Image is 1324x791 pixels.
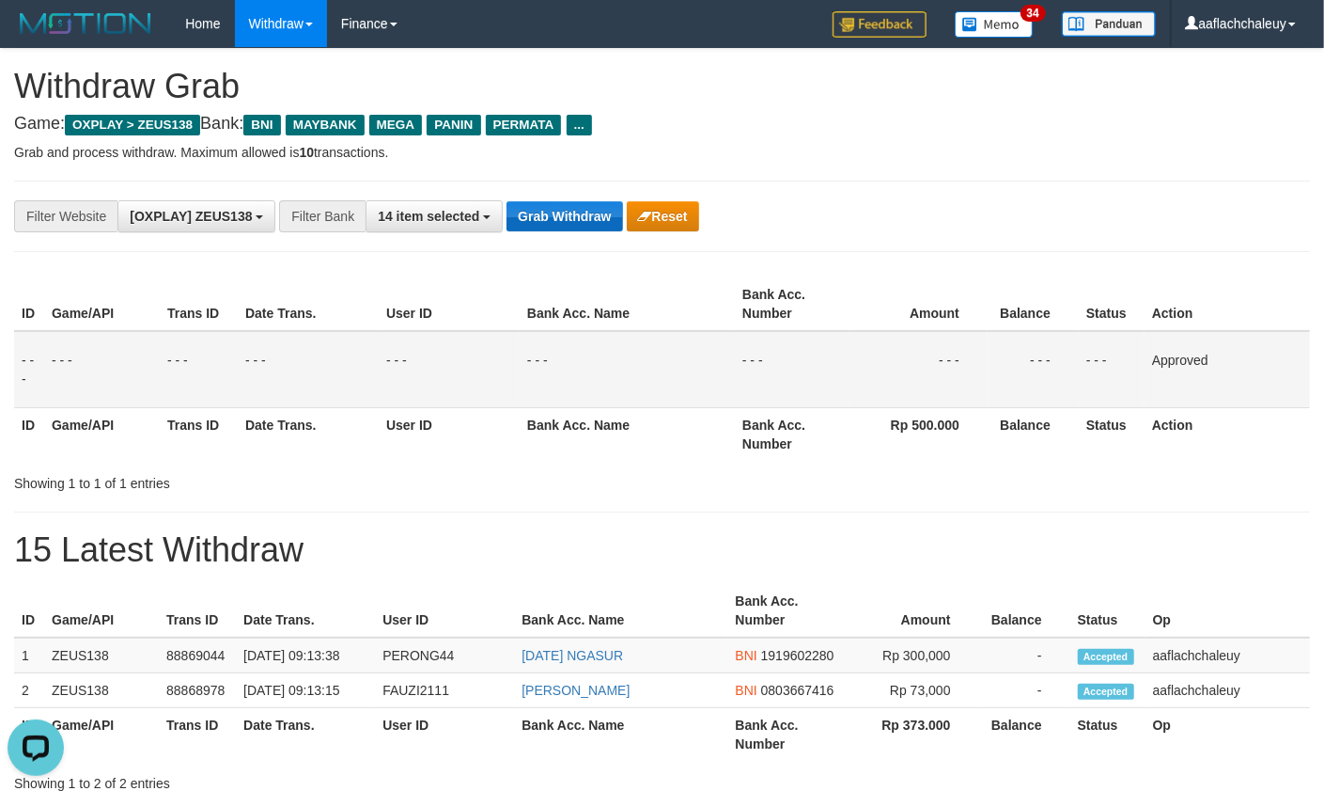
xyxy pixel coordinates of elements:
[843,584,979,638] th: Amount
[843,638,979,673] td: Rp 300,000
[988,331,1079,408] td: - - -
[369,115,423,135] span: MEGA
[44,584,159,638] th: Game/API
[514,584,727,638] th: Bank Acc. Name
[366,200,503,232] button: 14 item selected
[375,584,514,638] th: User ID
[1145,673,1310,708] td: aaflachchaleuy
[1078,684,1134,700] span: Accepted
[979,708,1070,762] th: Balance
[567,115,592,135] span: ...
[1079,407,1145,461] th: Status
[979,673,1070,708] td: -
[979,638,1070,673] td: -
[735,407,850,461] th: Bank Acc. Number
[117,200,275,232] button: [OXPLAY] ZEUS138
[299,145,314,160] strong: 10
[979,584,1070,638] th: Balance
[238,277,379,331] th: Date Trans.
[1070,584,1145,638] th: Status
[735,683,756,698] span: BNI
[375,708,514,762] th: User ID
[1079,277,1145,331] th: Status
[1062,11,1156,37] img: panduan.png
[514,708,727,762] th: Bank Acc. Name
[14,407,44,461] th: ID
[243,115,280,135] span: BNI
[14,68,1310,105] h1: Withdraw Grab
[44,407,160,461] th: Game/API
[735,648,756,663] span: BNI
[735,277,850,331] th: Bank Acc. Number
[375,673,514,708] td: FAUZI2111
[236,673,375,708] td: [DATE] 09:13:15
[14,331,44,408] td: - - -
[1145,708,1310,762] th: Op
[130,209,252,224] span: [OXPLAY] ZEUS138
[1079,331,1145,408] td: - - -
[1078,649,1134,665] span: Accepted
[486,115,562,135] span: PERMATA
[44,277,160,331] th: Game/API
[160,277,238,331] th: Trans ID
[14,200,117,232] div: Filter Website
[160,407,238,461] th: Trans ID
[159,638,236,673] td: 88869044
[761,648,834,663] span: Copy 1919602280 to clipboard
[14,467,537,493] div: Showing 1 to 1 of 1 entries
[14,584,44,638] th: ID
[279,200,366,232] div: Filter Bank
[1070,708,1145,762] th: Status
[14,115,1310,134] h4: Game: Bank:
[65,115,200,135] span: OXPLAY > ZEUS138
[236,584,375,638] th: Date Trans.
[843,673,979,708] td: Rp 73,000
[44,331,160,408] td: - - -
[627,201,699,231] button: Reset
[520,331,735,408] td: - - -
[44,638,159,673] td: ZEUS138
[833,11,927,38] img: Feedback.jpg
[238,331,379,408] td: - - -
[14,673,44,708] td: 2
[761,683,834,698] span: Copy 0803667416 to clipboard
[1145,277,1310,331] th: Action
[427,115,480,135] span: PANIN
[1145,638,1310,673] td: aaflachchaleuy
[843,708,979,762] th: Rp 373.000
[379,331,520,408] td: - - -
[520,407,735,461] th: Bank Acc. Name
[379,277,520,331] th: User ID
[379,407,520,461] th: User ID
[375,638,514,673] td: PERONG44
[850,277,988,331] th: Amount
[44,673,159,708] td: ZEUS138
[988,277,1079,331] th: Balance
[14,708,44,762] th: ID
[378,209,479,224] span: 14 item selected
[735,331,850,408] td: - - -
[727,708,842,762] th: Bank Acc. Number
[1145,331,1310,408] td: Approved
[727,584,842,638] th: Bank Acc. Number
[8,8,64,64] button: Open LiveChat chat widget
[520,277,735,331] th: Bank Acc. Name
[14,638,44,673] td: 1
[14,277,44,331] th: ID
[850,407,988,461] th: Rp 500.000
[1145,584,1310,638] th: Op
[522,683,630,698] a: [PERSON_NAME]
[236,708,375,762] th: Date Trans.
[44,708,159,762] th: Game/API
[14,143,1310,162] p: Grab and process withdraw. Maximum allowed is transactions.
[236,638,375,673] td: [DATE] 09:13:38
[506,201,622,231] button: Grab Withdraw
[522,648,623,663] a: [DATE] NGASUR
[14,531,1310,569] h1: 15 Latest Withdraw
[159,584,236,638] th: Trans ID
[14,9,157,38] img: MOTION_logo.png
[159,673,236,708] td: 88868978
[988,407,1079,461] th: Balance
[160,331,238,408] td: - - -
[1145,407,1310,461] th: Action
